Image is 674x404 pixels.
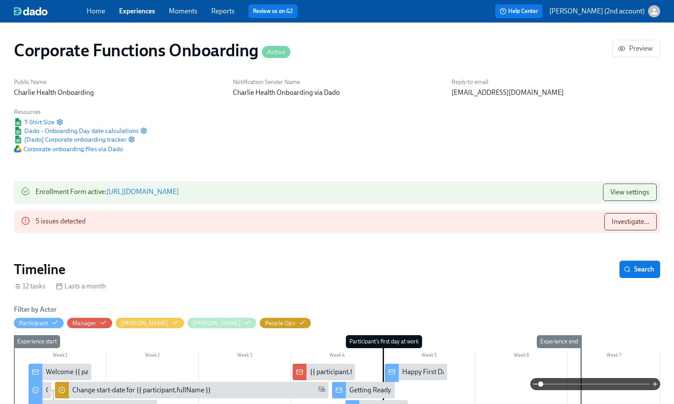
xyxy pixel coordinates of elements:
div: Hide Manager [72,319,96,327]
span: Active [262,49,290,55]
div: Change start-date for {{ participant.fullName }} [55,382,329,398]
span: View settings [610,188,649,197]
div: Complete your background check in Checkr [46,385,174,395]
img: Google Sheet [14,127,23,135]
div: Participant's first day at work [346,335,422,348]
button: [PERSON_NAME] [116,318,184,328]
img: Google Drive [14,145,22,152]
h2: Timeline [14,261,65,278]
div: Welcome {{ participant.firstName }}! [29,364,91,380]
button: [PERSON_NAME] (2nd account) [549,5,660,17]
button: Participant [14,318,64,328]
a: Moments [169,7,197,15]
img: Google Sheet [14,118,23,126]
a: Reports [211,7,235,15]
h6: Reply-to email [451,78,660,86]
button: View settings [603,184,657,201]
div: Getting Ready for Onboarding [349,385,439,395]
div: Hide Participant [19,319,48,327]
span: Dado – Onboarding Day date calculations [14,126,139,135]
a: Google DriveCorporate onboarding files via Dado [14,145,123,153]
h6: Notification Sender Name [233,78,442,86]
div: {{ participant.fullName }} starts in a week 🎉 [293,364,355,380]
h6: Public Name [14,78,223,86]
button: Review us on G2 [248,4,297,18]
div: Enrollment Form active : [35,184,179,201]
button: [PERSON_NAME] [187,318,256,328]
div: Happy First Day {{ participant.firstName }}! [385,364,447,380]
button: Help Center [495,4,542,18]
div: Getting Ready for Onboarding [332,382,394,398]
a: Google SheetT-Shirt Size [14,118,55,126]
h6: Filter by Actor [14,305,57,314]
div: Complete your background check in Checkr [29,382,52,398]
span: Search [626,265,654,274]
div: Week 6 [475,351,568,362]
button: People Ops [260,318,311,328]
div: Week 2 [106,351,198,362]
a: dado [14,7,87,16]
span: [Dado] Corporate onboarding tracker [14,135,126,144]
button: Investigate... [604,213,657,230]
a: Review us on G2 [253,7,293,16]
span: T-Shirt Size [14,118,55,126]
a: Google SheetDado – Onboarding Day date calculations [14,126,139,135]
p: Charlie Health Onboarding via Dado [233,88,442,97]
span: Preview [619,44,653,53]
a: [URL][DOMAIN_NAME] [106,187,179,196]
a: Home [87,7,105,15]
p: [EMAIL_ADDRESS][DOMAIN_NAME] [451,88,660,97]
span: Work Email [318,385,325,395]
div: Welcome {{ participant.firstName }}! [46,367,154,377]
div: Hide People Ops [265,319,295,327]
div: Week 5 [383,351,475,362]
div: Lasts a month [56,281,106,291]
div: {{ participant.fullName }} starts in a week 🎉 [310,367,441,377]
button: Search [619,261,660,278]
img: dado [14,7,48,16]
div: Week 4 [291,351,383,362]
span: Investigate... [612,217,649,226]
p: Charlie Health Onboarding [14,88,223,97]
p: [PERSON_NAME] (2nd account) [549,6,645,16]
span: Help Center [500,7,538,16]
div: 12 tasks [14,281,45,291]
button: Preview [612,40,660,57]
a: Google Sheet[Dado] Corporate onboarding tracker [14,135,126,144]
div: 5 issues detected [35,213,86,230]
div: Change start-date for {{ participant.fullName }} [72,385,211,395]
div: Week 7 [568,351,660,362]
div: Week 3 [199,351,291,362]
a: Experiences [119,7,155,15]
span: Corporate onboarding files via Dado [14,145,123,153]
h1: Corporate Functions Onboarding [14,40,290,61]
div: Happy First Day {{ participant.firstName }}! [402,367,529,377]
button: Manager [67,318,112,328]
div: Experience start [14,335,60,348]
div: Hide Marissa [121,319,169,327]
h6: Resources [14,108,147,116]
div: Week 1 [14,351,106,362]
img: Google Sheet [14,136,23,143]
div: Hide Murphy [193,319,241,327]
div: Experience end [537,335,581,348]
